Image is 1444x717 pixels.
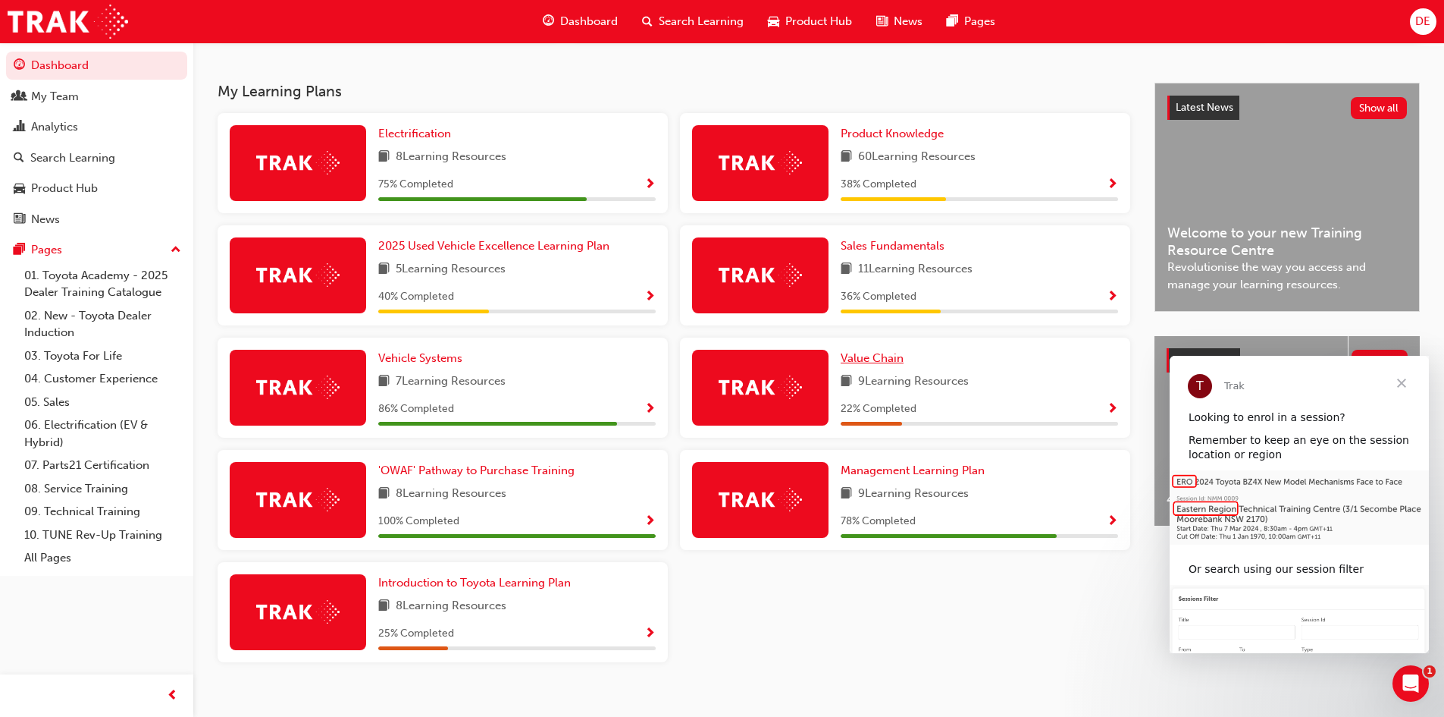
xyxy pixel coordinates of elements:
span: pages-icon [14,244,25,257]
span: 22 % Completed [841,401,916,418]
button: Show all [1352,350,1408,372]
span: Show Progress [1107,178,1118,192]
span: search-icon [14,152,24,165]
span: book-icon [841,148,852,167]
span: Electrification [378,127,451,140]
span: book-icon [378,373,390,392]
span: 8 Learning Resources [396,597,506,616]
span: Show Progress [644,291,656,304]
a: 01. Toyota Academy - 2025 Dealer Training Catalogue [18,264,187,304]
a: Product Hub [6,175,187,203]
span: 'OWAF' Pathway to Purchase Training [378,464,575,477]
a: pages-iconPages [935,6,1007,37]
span: 8 Learning Resources [396,485,506,504]
a: All Pages [18,546,187,570]
div: Analytics [31,118,78,136]
span: 1 [1424,665,1436,678]
a: Analytics [6,113,187,141]
a: 09. Technical Training [18,500,187,524]
span: Sales Fundamentals [841,239,944,253]
span: book-icon [378,260,390,279]
img: Trak [256,376,340,399]
span: 100 % Completed [378,513,459,530]
a: Product HubShow all [1167,348,1408,373]
span: Product Knowledge [841,127,944,140]
button: Pages [6,236,187,264]
a: Vehicle Systems [378,350,468,367]
a: 4x4 and Towing [1154,336,1348,526]
span: Product Hub [1175,354,1234,366]
a: 02. New - Toyota Dealer Induction [18,304,187,344]
span: prev-icon [167,687,178,706]
button: Show Progress [644,624,656,643]
img: Trak [256,600,340,624]
span: 5 Learning Resources [396,260,506,279]
span: Pages [964,13,995,30]
span: Product Hub [785,13,852,30]
span: Show Progress [1107,403,1118,417]
span: book-icon [378,597,390,616]
img: Trak [256,488,340,511]
span: DE [1415,13,1430,30]
img: Trak [256,263,340,287]
img: Trak [719,376,802,399]
a: 03. Toyota For Life [18,344,187,368]
button: Show Progress [644,288,656,307]
a: 08. Service Training [18,477,187,501]
span: book-icon [841,373,852,392]
span: 60 Learning Resources [858,148,976,167]
a: 04. Customer Experience [18,367,187,391]
button: Show Progress [1107,288,1118,307]
span: car-icon [768,12,779,31]
span: 75 % Completed [378,176,453,193]
span: pages-icon [947,12,958,31]
span: news-icon [876,12,888,31]
span: Show Progress [1107,291,1118,304]
div: Search Learning [30,149,115,167]
span: book-icon [378,485,390,504]
a: Value Chain [841,350,910,367]
button: Show Progress [644,400,656,419]
span: Vehicle Systems [378,351,462,365]
a: search-iconSearch Learning [630,6,756,37]
button: Show Progress [644,512,656,531]
span: 2025 Used Vehicle Excellence Learning Plan [378,239,609,253]
a: Electrification [378,125,457,143]
iframe: Intercom live chat message [1170,356,1429,653]
span: guage-icon [543,12,554,31]
span: people-icon [14,90,25,104]
img: Trak [8,5,128,39]
span: guage-icon [14,59,25,73]
a: Sales Fundamentals [841,237,951,255]
img: Trak [719,151,802,175]
span: Latest News [1176,101,1233,114]
a: Management Learning Plan [841,462,991,480]
img: Trak [719,263,802,287]
button: Show all [1351,97,1408,119]
button: Show Progress [1107,175,1118,194]
span: 7 Learning Resources [396,373,506,392]
span: News [894,13,922,30]
a: Dashboard [6,52,187,80]
img: Trak [719,488,802,511]
a: Latest NewsShow allWelcome to your new Training Resource CentreRevolutionise the way you access a... [1154,83,1420,312]
a: News [6,206,187,234]
a: guage-iconDashboard [531,6,630,37]
span: 38 % Completed [841,176,916,193]
span: news-icon [14,213,25,227]
span: Management Learning Plan [841,464,985,477]
span: 4x4 and Towing [1167,491,1336,508]
span: Revolutionise the way you access and manage your learning resources. [1167,259,1407,293]
span: search-icon [642,12,653,31]
span: Search Learning [659,13,744,30]
span: 40 % Completed [378,288,454,306]
span: Show Progress [1107,515,1118,529]
div: Product Hub [31,180,98,197]
span: chart-icon [14,121,25,134]
a: 07. Parts21 Certification [18,454,187,477]
a: 'OWAF' Pathway to Purchase Training [378,462,581,480]
span: book-icon [841,485,852,504]
span: 11 Learning Resources [858,260,973,279]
